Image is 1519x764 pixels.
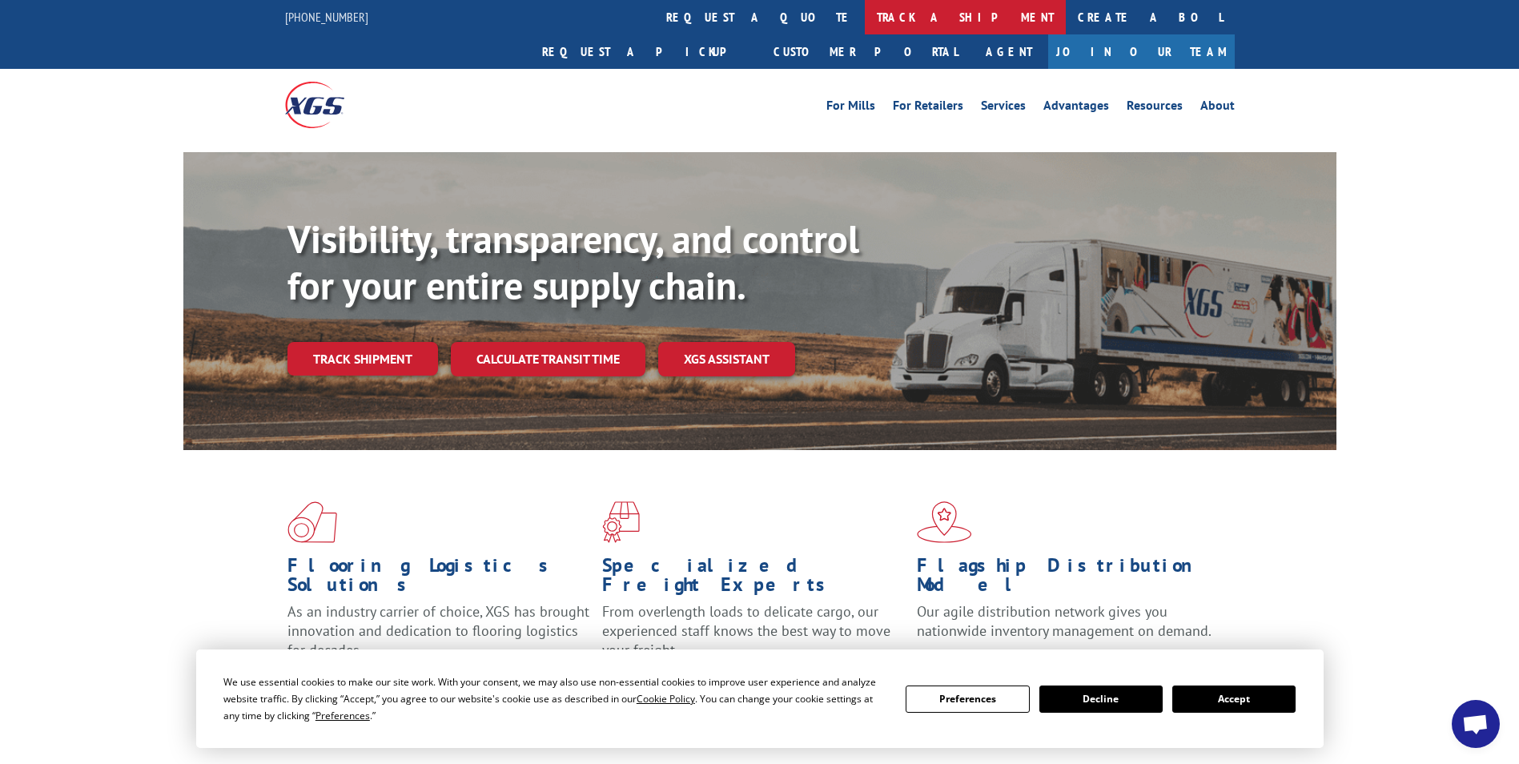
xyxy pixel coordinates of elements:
a: Join Our Team [1048,34,1235,69]
a: About [1200,99,1235,117]
img: xgs-icon-focused-on-flooring-red [602,501,640,543]
div: Cookie Consent Prompt [196,649,1324,748]
span: Our agile distribution network gives you nationwide inventory management on demand. [917,602,1212,640]
b: Visibility, transparency, and control for your entire supply chain. [287,214,859,310]
span: Cookie Policy [637,692,695,706]
a: Track shipment [287,342,438,376]
span: Preferences [315,709,370,722]
a: Request a pickup [530,34,762,69]
p: From overlength loads to delicate cargo, our experienced staff knows the best way to move your fr... [602,602,905,674]
a: Calculate transit time [451,342,645,376]
h1: Specialized Freight Experts [602,556,905,602]
button: Preferences [906,686,1029,713]
div: We use essential cookies to make our site work. With your consent, we may also use non-essential ... [223,674,886,724]
a: For Retailers [893,99,963,117]
a: Advantages [1043,99,1109,117]
button: Accept [1172,686,1296,713]
h1: Flooring Logistics Solutions [287,556,590,602]
a: Resources [1127,99,1183,117]
img: xgs-icon-flagship-distribution-model-red [917,501,972,543]
button: Decline [1039,686,1163,713]
a: For Mills [826,99,875,117]
a: Agent [970,34,1048,69]
img: xgs-icon-total-supply-chain-intelligence-red [287,501,337,543]
span: As an industry carrier of choice, XGS has brought innovation and dedication to flooring logistics... [287,602,589,659]
div: Open chat [1452,700,1500,748]
a: Services [981,99,1026,117]
a: XGS ASSISTANT [658,342,795,376]
a: Customer Portal [762,34,970,69]
a: [PHONE_NUMBER] [285,9,368,25]
h1: Flagship Distribution Model [917,556,1220,602]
